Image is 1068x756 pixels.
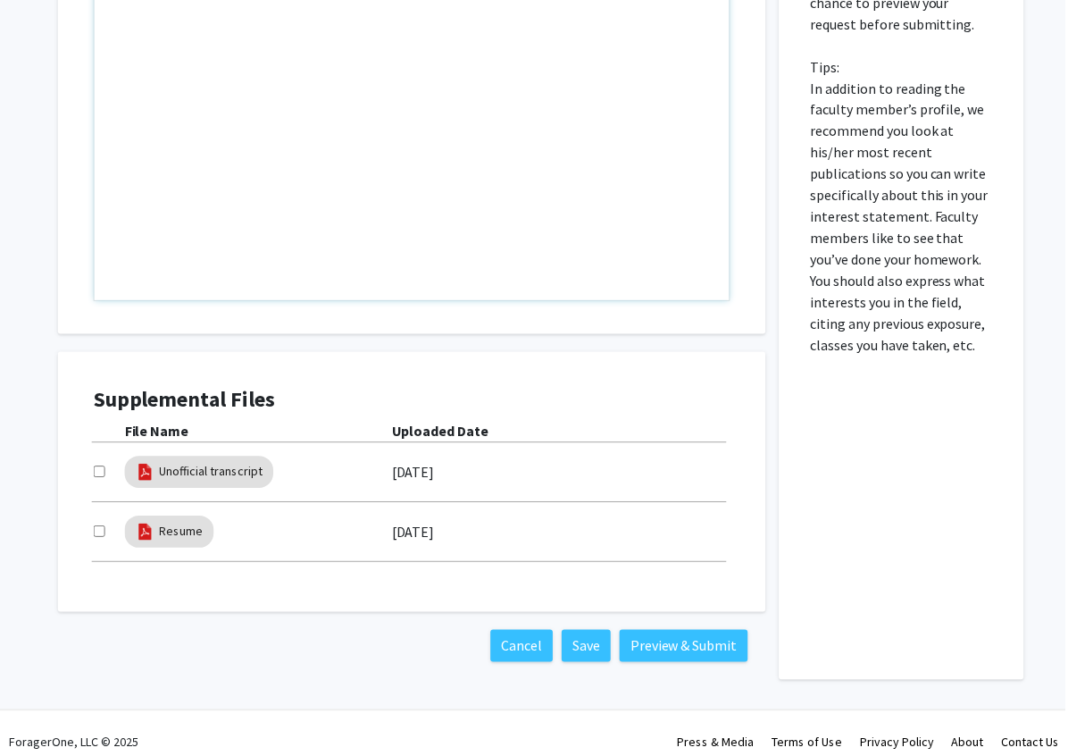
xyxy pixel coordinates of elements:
img: pdf_icon.png [136,464,155,483]
iframe: Chat [13,676,76,743]
button: Save [563,632,613,664]
a: Contact Us [1005,736,1063,752]
label: [DATE] [393,458,436,489]
a: About [955,736,987,752]
button: Preview & Submit [622,632,750,664]
a: Resume [160,524,204,542]
b: Uploaded Date [393,424,490,441]
b: File Name [125,424,189,441]
a: Press & Media [680,736,756,752]
a: Terms of Use [774,736,845,752]
h4: Supplemental Files [94,389,732,415]
label: [DATE] [393,518,436,549]
a: Privacy Policy [863,736,937,752]
a: Unofficial transcript [160,464,263,483]
img: pdf_icon.png [136,524,155,543]
button: Cancel [492,632,555,664]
